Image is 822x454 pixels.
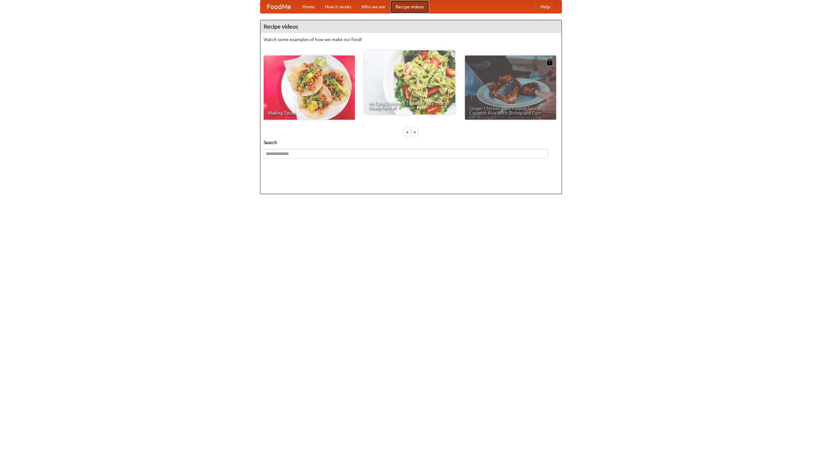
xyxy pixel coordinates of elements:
span: Making Tacos [268,111,350,115]
p: Watch some examples of how we make our food! [264,36,558,43]
a: Home [297,0,320,13]
h5: Search [264,139,558,146]
a: Help [535,0,555,13]
a: How it works [320,0,356,13]
div: « [404,128,410,136]
span: An Easy, Summery Tomato Pasta That's Ready for Fall [369,101,451,110]
a: Who we are [356,0,390,13]
a: FoodMe [260,0,297,13]
img: 483408.png [547,59,553,65]
h4: Recipe videos [260,20,562,33]
a: Making Tacos [264,56,355,120]
a: An Easy, Summery Tomato Pasta That's Ready for Fall [364,50,455,115]
a: Recipe videos [390,0,429,13]
div: » [412,128,418,136]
